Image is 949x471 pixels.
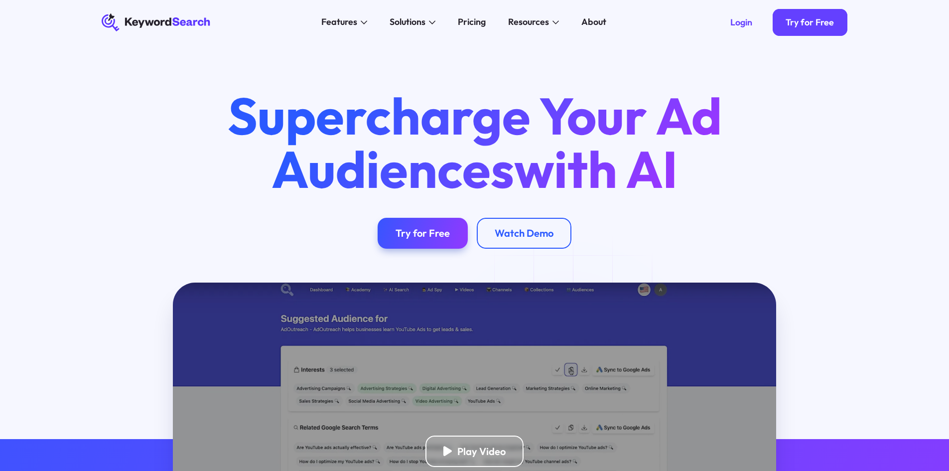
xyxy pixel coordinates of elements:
div: Pricing [458,15,486,29]
div: Try for Free [396,227,450,239]
a: Try for Free [378,218,468,249]
div: Login [730,17,752,28]
div: Watch Demo [495,227,553,239]
a: Pricing [451,13,493,31]
div: Resources [508,15,549,29]
a: Try for Free [773,9,848,36]
div: Play Video [457,445,506,458]
h1: Supercharge Your Ad Audiences [206,89,742,195]
div: About [581,15,606,29]
a: Login [717,9,766,36]
div: Solutions [390,15,425,29]
a: About [575,13,613,31]
div: Try for Free [786,17,834,28]
div: Features [321,15,357,29]
span: with AI [514,137,678,201]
